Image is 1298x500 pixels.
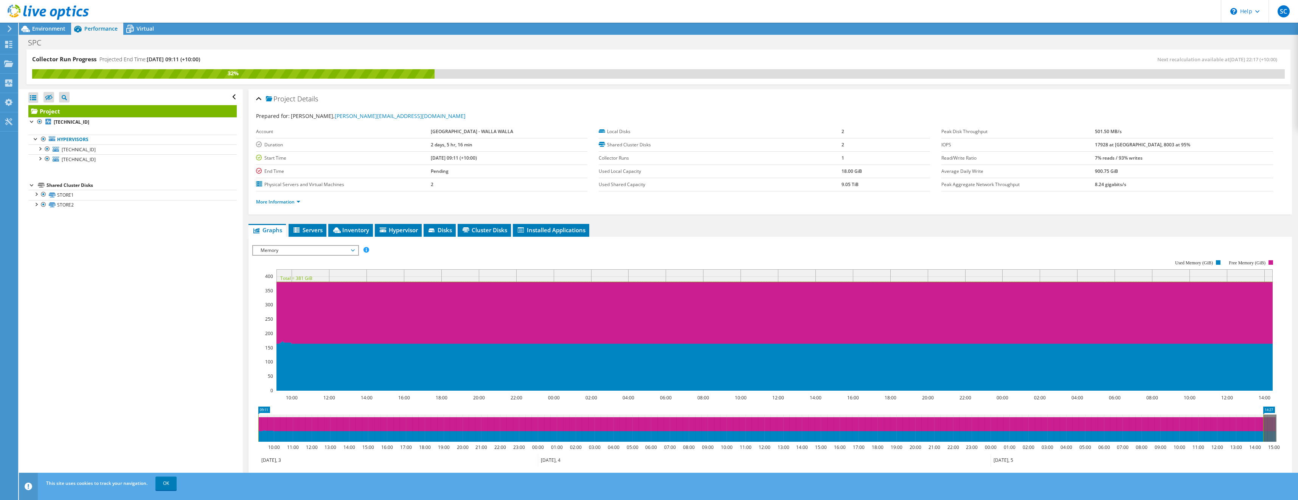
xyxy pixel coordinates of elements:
text: 20:00 [909,444,921,450]
text: 22:00 [494,444,506,450]
label: End Time [256,168,431,175]
label: Average Daily Write [941,168,1095,175]
b: Pending [431,168,449,174]
span: Virtual [137,25,154,32]
text: 16:00 [834,444,845,450]
div: 32% [32,69,435,78]
text: 20:00 [456,444,468,450]
b: 501.50 MB/s [1095,128,1122,135]
text: 20:00 [922,394,933,401]
text: 09:00 [1154,444,1166,450]
text: 02:00 [570,444,581,450]
text: 07:00 [664,444,675,450]
a: STORE2 [28,200,237,210]
text: 14:00 [1258,394,1270,401]
text: 16:00 [398,394,410,401]
text: 12:00 [772,394,784,401]
text: 04:00 [622,394,634,401]
b: 8.24 gigabits/s [1095,181,1126,188]
text: 12:00 [1211,444,1223,450]
label: Used Shared Capacity [599,181,842,188]
text: 11:00 [287,444,298,450]
text: 05:00 [626,444,638,450]
svg: \n [1230,8,1237,15]
text: 12:00 [1221,394,1233,401]
text: 09:00 [702,444,713,450]
text: 18:00 [884,394,896,401]
text: 350 [265,287,273,294]
span: [TECHNICAL_ID] [62,156,96,163]
label: Collector Runs [599,154,842,162]
text: 19:00 [438,444,449,450]
b: 7% reads / 93% writes [1095,155,1143,161]
span: SC [1278,5,1290,17]
text: 06:00 [645,444,657,450]
span: [PERSON_NAME], [291,112,466,120]
b: 2 [842,141,844,148]
a: [PERSON_NAME][EMAIL_ADDRESS][DOMAIN_NAME] [335,112,466,120]
a: [TECHNICAL_ID] [28,117,237,127]
label: Physical Servers and Virtual Machines [256,181,431,188]
text: 01:00 [1003,444,1015,450]
a: Hypervisors [28,135,237,144]
text: 22:00 [947,444,959,450]
text: 08:00 [1135,444,1147,450]
text: 04:00 [1071,394,1083,401]
label: Peak Disk Throughput [941,128,1095,135]
label: Peak Aggregate Network Throughput [941,181,1095,188]
text: 14:00 [809,394,821,401]
b: 2 [431,181,433,188]
text: 10:00 [286,394,297,401]
text: 12:00 [758,444,770,450]
text: 06:00 [660,394,671,401]
span: Installed Applications [517,226,585,234]
span: This site uses cookies to track your navigation. [46,480,147,486]
text: 19:00 [890,444,902,450]
span: Hypervisor [379,226,418,234]
text: 15:00 [1268,444,1279,450]
text: 05:00 [1079,444,1091,450]
text: 06:00 [1109,394,1120,401]
text: 300 [265,301,273,308]
text: 400 [265,273,273,280]
text: 14:00 [343,444,355,450]
text: 12:00 [306,444,317,450]
span: [TECHNICAL_ID] [62,146,96,153]
span: Memory [257,246,354,255]
label: Shared Cluster Disks [599,141,842,149]
label: Used Local Capacity [599,168,842,175]
text: 22:00 [510,394,522,401]
text: 100 [265,359,273,365]
text: 01:00 [551,444,562,450]
text: 21:00 [928,444,940,450]
text: 21:00 [475,444,487,450]
text: 14:00 [360,394,372,401]
b: 18.00 GiB [842,168,862,174]
b: [GEOGRAPHIC_DATA] - WALLA WALLA [431,128,513,135]
text: 02:00 [1022,444,1034,450]
text: 08:00 [1146,394,1158,401]
text: 06:00 [1098,444,1110,450]
text: 14:00 [1249,444,1261,450]
span: Environment [32,25,65,32]
text: 02:00 [585,394,597,401]
text: 00:00 [548,394,559,401]
b: 1 [842,155,844,161]
b: 2 [842,128,844,135]
text: 13:00 [777,444,789,450]
a: [TECHNICAL_ID] [28,154,237,164]
span: Graphs [252,226,282,234]
text: 07:00 [1116,444,1128,450]
label: IOPS [941,141,1095,149]
a: Project [28,105,237,117]
text: 200 [265,330,273,337]
text: 12:00 [323,394,335,401]
label: Prepared for: [256,112,290,120]
text: 16:00 [847,394,859,401]
span: Project [266,95,295,103]
b: 900.75 GiB [1095,168,1118,174]
text: 23:00 [513,444,525,450]
h1: SPC [25,39,53,47]
text: 10:00 [734,394,746,401]
text: 04:00 [1060,444,1072,450]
